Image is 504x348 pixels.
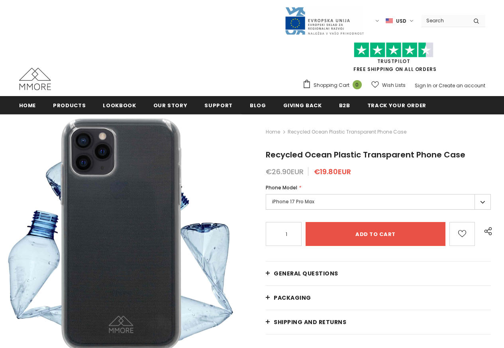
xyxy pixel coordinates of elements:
span: support [204,102,233,109]
a: Products [53,96,86,114]
span: Our Story [153,102,188,109]
img: MMORE Cases [19,68,51,90]
a: Our Story [153,96,188,114]
span: Giving back [283,102,322,109]
span: Shopping Cart [314,81,349,89]
span: Lookbook [103,102,136,109]
a: Sign In [415,82,431,89]
a: PACKAGING [266,286,491,310]
input: Add to cart [306,222,445,246]
span: Recycled Ocean Plastic Transparent Phone Case [288,127,406,137]
span: Track your order [367,102,426,109]
span: USD [396,17,406,25]
a: Javni Razpis [284,17,364,24]
span: €26.90EUR [266,167,304,177]
span: PACKAGING [274,294,311,302]
img: USD [386,18,393,24]
a: Shipping and returns [266,310,491,334]
img: Trust Pilot Stars [354,42,433,58]
span: Wish Lists [382,81,406,89]
span: FREE SHIPPING ON ALL ORDERS [302,46,485,73]
a: Giving back [283,96,322,114]
span: Recycled Ocean Plastic Transparent Phone Case [266,149,465,160]
a: Wish Lists [371,78,406,92]
a: B2B [339,96,350,114]
a: Blog [250,96,266,114]
span: Home [19,102,36,109]
a: Home [266,127,280,137]
a: Track your order [367,96,426,114]
a: Shopping Cart 0 [302,79,366,91]
span: Phone Model [266,184,297,191]
span: Products [53,102,86,109]
a: Home [19,96,36,114]
a: Create an account [439,82,485,89]
a: Lookbook [103,96,136,114]
span: €19.80EUR [314,167,351,177]
span: B2B [339,102,350,109]
span: General Questions [274,269,338,277]
span: Shipping and returns [274,318,346,326]
a: support [204,96,233,114]
input: Search Site [422,15,467,26]
img: Javni Razpis [284,6,364,35]
span: 0 [353,80,362,89]
label: iPhone 17 Pro Max [266,194,491,210]
a: Trustpilot [377,58,410,65]
span: Blog [250,102,266,109]
a: General Questions [266,261,491,285]
span: or [433,82,437,89]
